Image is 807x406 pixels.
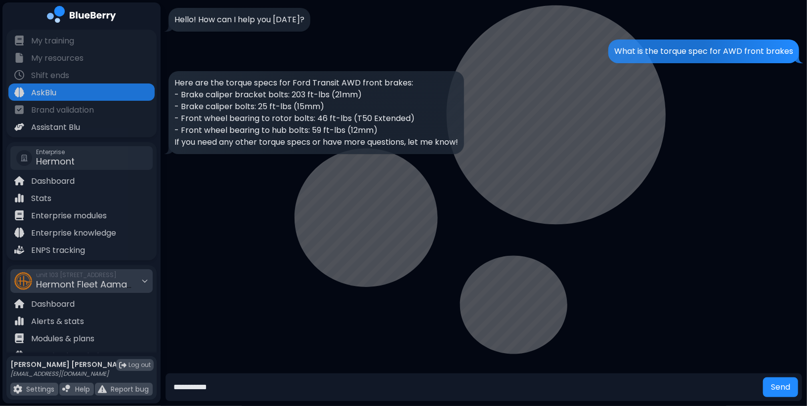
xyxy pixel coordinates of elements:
[31,70,69,81] p: Shift ends
[14,272,32,290] img: company thumbnail
[614,45,793,57] p: What is the torque spec for AWD front brakes
[31,227,116,239] p: Enterprise knowledge
[14,53,24,63] img: file icon
[14,87,24,97] img: file icon
[14,105,24,115] img: file icon
[31,52,84,64] p: My resources
[14,228,24,238] img: file icon
[31,193,51,204] p: Stats
[31,244,85,256] p: ENPS tracking
[174,136,458,148] p: If you need any other torque specs or have more questions, let me know!
[128,361,151,369] span: Log out
[14,193,24,203] img: file icon
[36,278,143,290] span: Hermont Fleet Aamazon
[31,298,75,310] p: Dashboard
[174,113,458,124] p: - Front wheel bearing to rotor bolts: 46 ft-lbs (T50 Extended)
[14,333,24,343] img: file icon
[62,385,71,394] img: file icon
[13,385,22,394] img: file icon
[31,122,80,133] p: Assistant Blu
[10,370,130,378] p: [EMAIL_ADDRESS][DOMAIN_NAME]
[763,377,798,397] button: Send
[14,70,24,80] img: file icon
[31,104,94,116] p: Brand validation
[14,316,24,326] img: file icon
[98,385,107,394] img: file icon
[174,77,458,89] p: Here are the torque specs for Ford Transit AWD front brakes:
[174,124,458,136] p: - Front wheel bearing to hub bolts: 59 ft-lbs (12mm)
[14,210,24,220] img: file icon
[14,245,24,255] img: file icon
[111,385,149,394] p: Report bug
[26,385,54,394] p: Settings
[31,87,56,99] p: AskBlu
[31,350,109,362] p: Location knowledge
[174,89,458,101] p: - Brake caliper bracket bolts: 203 ft-lbs (21mm)
[31,210,107,222] p: Enterprise modules
[174,101,458,113] p: - Brake caliper bolts: 25 ft-lbs (15mm)
[14,176,24,186] img: file icon
[31,316,84,327] p: Alerts & stats
[75,385,90,394] p: Help
[14,122,24,132] img: file icon
[36,271,135,279] span: unit 103 [STREET_ADDRESS]
[31,35,74,47] p: My training
[14,351,24,361] img: file icon
[10,360,130,369] p: [PERSON_NAME] [PERSON_NAME]
[47,6,116,26] img: company logo
[36,148,75,156] span: Enterprise
[119,362,127,369] img: logout
[14,36,24,45] img: file icon
[31,333,94,345] p: Modules & plans
[14,299,24,309] img: file icon
[31,175,75,187] p: Dashboard
[36,155,75,167] span: Hermont
[174,14,304,26] p: Hello! How can I help you [DATE]?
